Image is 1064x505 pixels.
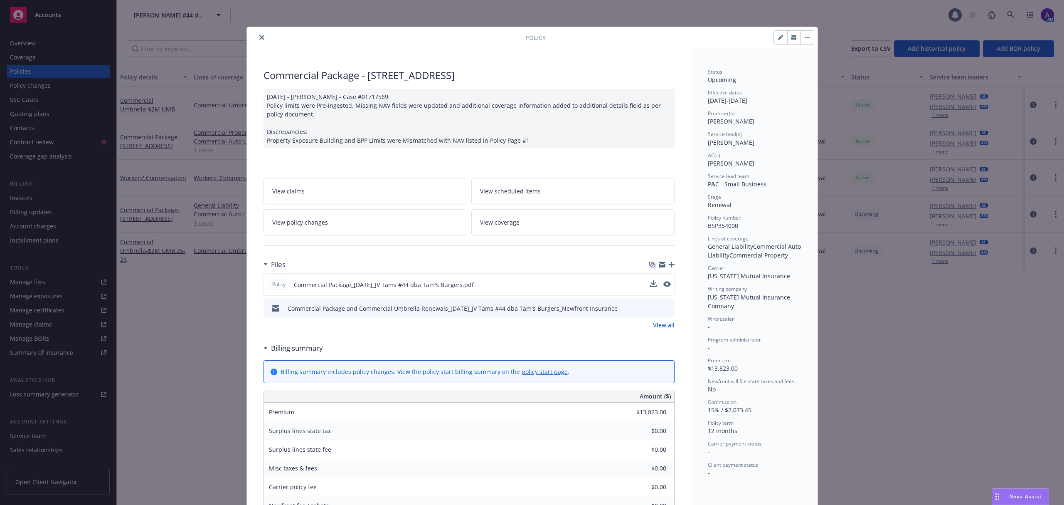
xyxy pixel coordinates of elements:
button: download file [650,280,657,289]
div: Billing summary [264,343,323,354]
div: Files [264,259,286,270]
span: - [708,344,710,352]
div: [DATE] - [DATE] [708,89,801,105]
span: Service lead team [708,173,749,180]
span: 15% / $2,073.45 [708,406,751,414]
span: Writing company [708,285,747,292]
span: Effective dates [708,89,742,96]
button: download file [650,304,657,313]
a: View coverage [471,209,675,235]
span: Misc taxes & fees [269,464,317,472]
span: Wholesaler [708,315,734,322]
span: Commercial Auto Liability [708,243,803,259]
span: P&C - Small Business [708,180,766,188]
span: Policy term [708,419,734,426]
span: Status [708,68,722,75]
span: [PERSON_NAME] [708,117,754,125]
span: Stage [708,193,721,201]
span: View scheduled items [480,187,541,196]
span: Nova Assist [1009,493,1042,500]
span: Policy [525,33,546,42]
span: - [708,323,710,331]
span: No [708,385,716,393]
a: View scheduled items [471,178,675,204]
h3: Billing summary [271,343,323,354]
span: Newfront will file state taxes and fees [708,378,794,385]
input: 0.00 [617,425,671,437]
div: [DATE] - [PERSON_NAME] - Case #01717569: Policy limits were Pre-ingested. Missing NAV fields were... [264,89,675,148]
span: View policy changes [272,218,328,227]
button: preview file [663,280,671,289]
span: Surplus lines state fee [269,446,331,453]
span: Amount ($) [640,392,671,401]
span: View claims [272,187,305,196]
span: [US_STATE] Mutual Insurance Company [708,293,792,310]
span: Producer(s) [708,110,735,117]
span: AC(s) [708,152,720,159]
span: BSP354000 [708,222,738,230]
span: View coverage [480,218,520,227]
span: - [708,469,710,477]
span: [US_STATE] Mutual Insurance [708,272,790,280]
span: Carrier [708,265,724,272]
span: Carrier payment status [708,440,761,447]
input: 0.00 [617,481,671,493]
button: download file [650,280,657,287]
a: View all [653,321,675,329]
span: Client payment status [708,461,758,468]
input: 0.00 [617,462,671,475]
span: Commercial Package_[DATE]_JV Tams #44 dba Tam's Burgers.pdf [294,280,474,289]
h3: Files [271,259,286,270]
span: - [708,448,710,456]
span: Premium [269,408,294,416]
span: [PERSON_NAME] [708,139,754,146]
div: Billing summary includes policy changes. View the policy start billing summary on the . [281,367,569,376]
div: Commercial Package - [STREET_ADDRESS] [264,68,675,82]
span: General Liability [708,243,753,250]
span: Lines of coverage [708,235,749,242]
a: View policy changes [264,209,467,235]
span: Commission [708,399,736,406]
span: Service lead(s) [708,131,742,138]
div: Drag to move [992,489,1002,505]
span: 12 months [708,427,737,435]
span: Policy number [708,214,741,221]
span: $13,823.00 [708,364,738,372]
div: Commercial Package and Commercial Umbrella Renewals_[DATE]_JV Tams #44 dba Tam's Burgers_Newfront... [288,304,618,313]
span: [PERSON_NAME] [708,159,754,167]
span: Carrier policy fee [269,483,317,491]
a: policy start page [522,368,568,376]
span: Policy [271,281,287,288]
span: Surplus lines state tax [269,427,331,435]
button: Nova Assist [992,488,1049,505]
button: preview file [663,281,671,287]
span: Upcoming [708,76,736,84]
input: 0.00 [617,406,671,418]
a: View claims [264,178,467,204]
input: 0.00 [617,443,671,456]
button: preview file [664,304,671,313]
span: Program administrator [708,336,761,343]
button: close [257,32,267,42]
span: Commercial Property [729,251,788,259]
span: Renewal [708,201,731,209]
span: Premium [708,357,729,364]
